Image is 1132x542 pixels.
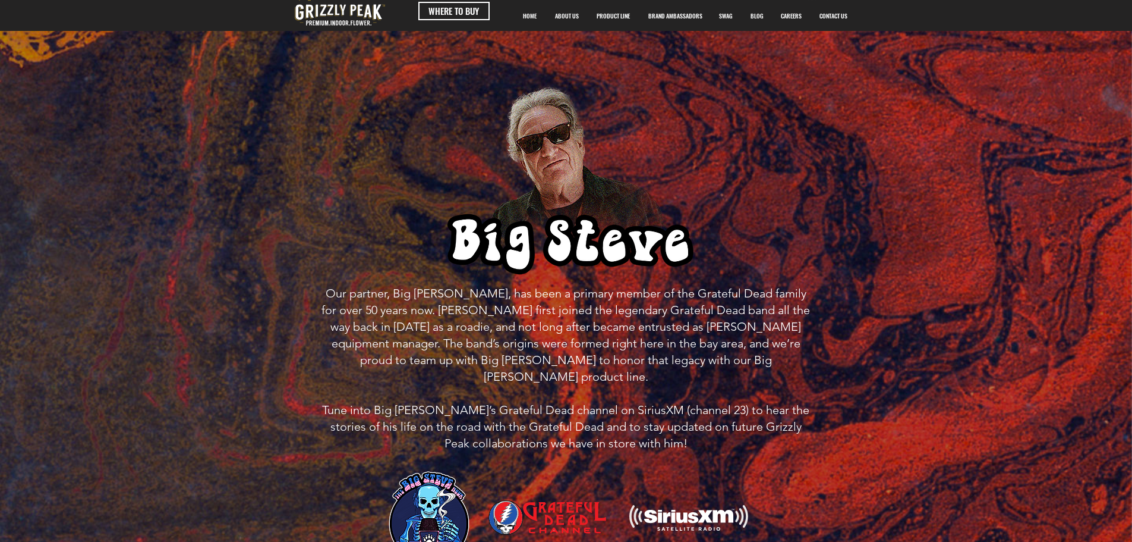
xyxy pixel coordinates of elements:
a: HOME [514,1,546,31]
a: SWAG [710,1,742,31]
a: WHERE TO BUY [418,2,490,20]
nav: Site [514,1,857,31]
span: WHERE TO BUY [428,5,479,17]
p: BLOG [745,1,770,31]
a: ABOUT US [546,1,588,31]
p: PRODUCT LINE [591,1,636,31]
p: ABOUT US [549,1,585,31]
div: BRAND AMBASSADORS [639,1,710,31]
p: SWAG [713,1,739,31]
p: HOME [517,1,543,31]
p: CAREERS [775,1,808,31]
p: CONTACT US [813,1,853,31]
a: PRODUCT LINE [588,1,639,31]
a: CONTACT US [811,1,857,31]
p: BRAND AMBASSADORS [642,1,708,31]
a: CAREERS [772,1,811,31]
a: BLOG [742,1,772,31]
